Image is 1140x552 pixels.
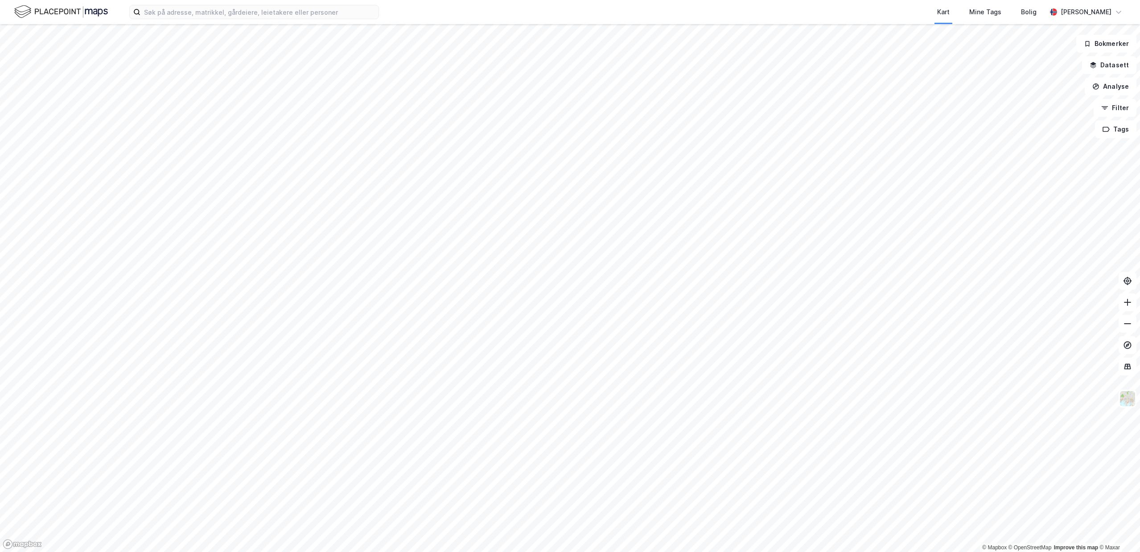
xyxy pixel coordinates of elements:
[140,5,379,19] input: Søk på adresse, matrikkel, gårdeiere, leietakere eller personer
[969,7,1001,17] div: Mine Tags
[937,7,950,17] div: Kart
[14,4,108,20] img: logo.f888ab2527a4732fd821a326f86c7f29.svg
[1021,7,1037,17] div: Bolig
[1061,7,1111,17] div: [PERSON_NAME]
